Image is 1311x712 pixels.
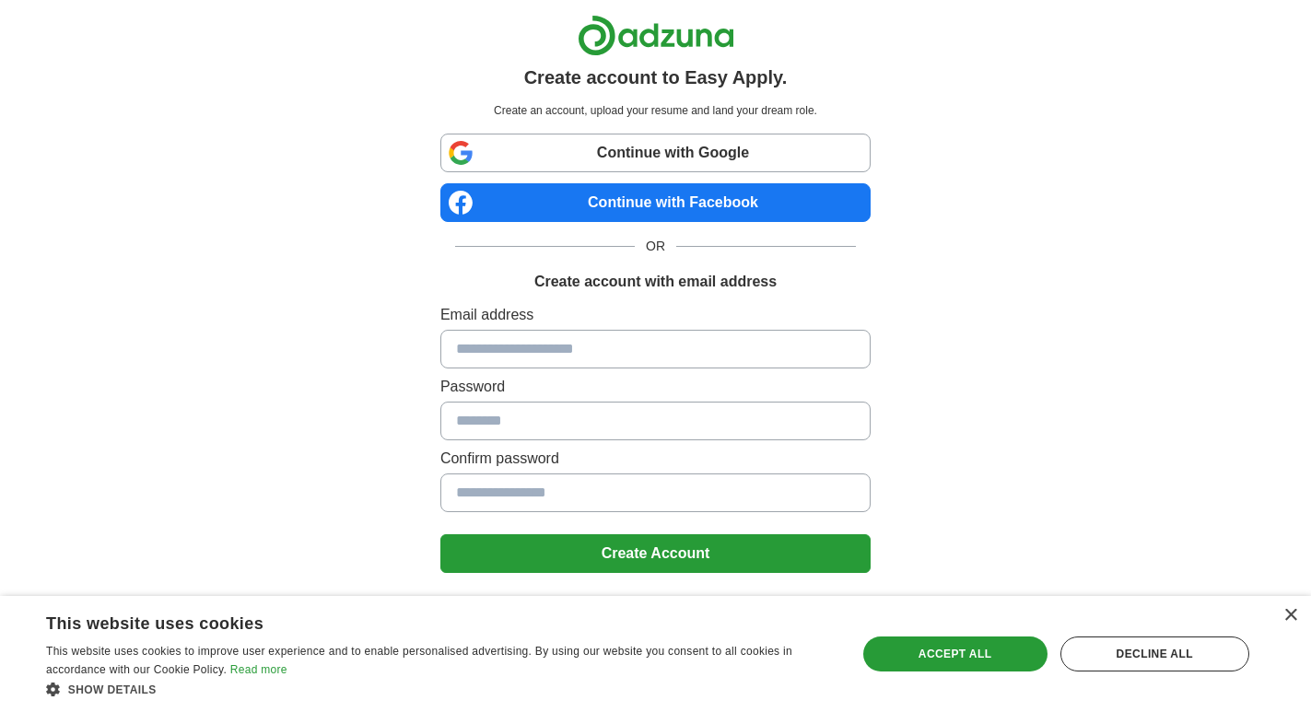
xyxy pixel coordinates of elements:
[578,15,734,56] img: Adzuna logo
[440,376,871,398] label: Password
[46,645,792,676] span: This website uses cookies to improve user experience and to enable personalised advertising. By u...
[46,607,786,635] div: This website uses cookies
[440,448,871,470] label: Confirm password
[46,680,832,698] div: Show details
[440,134,871,172] a: Continue with Google
[440,534,871,573] button: Create Account
[1060,636,1250,671] div: Decline all
[230,663,287,676] a: Read more, opens a new window
[1283,609,1297,623] div: Close
[635,237,676,256] span: OR
[444,102,867,119] p: Create an account, upload your resume and land your dream role.
[534,271,777,293] h1: Create account with email address
[440,183,871,222] a: Continue with Facebook
[68,683,157,696] span: Show details
[524,64,788,91] h1: Create account to Easy Apply.
[863,636,1048,671] div: Accept all
[440,304,871,326] label: Email address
